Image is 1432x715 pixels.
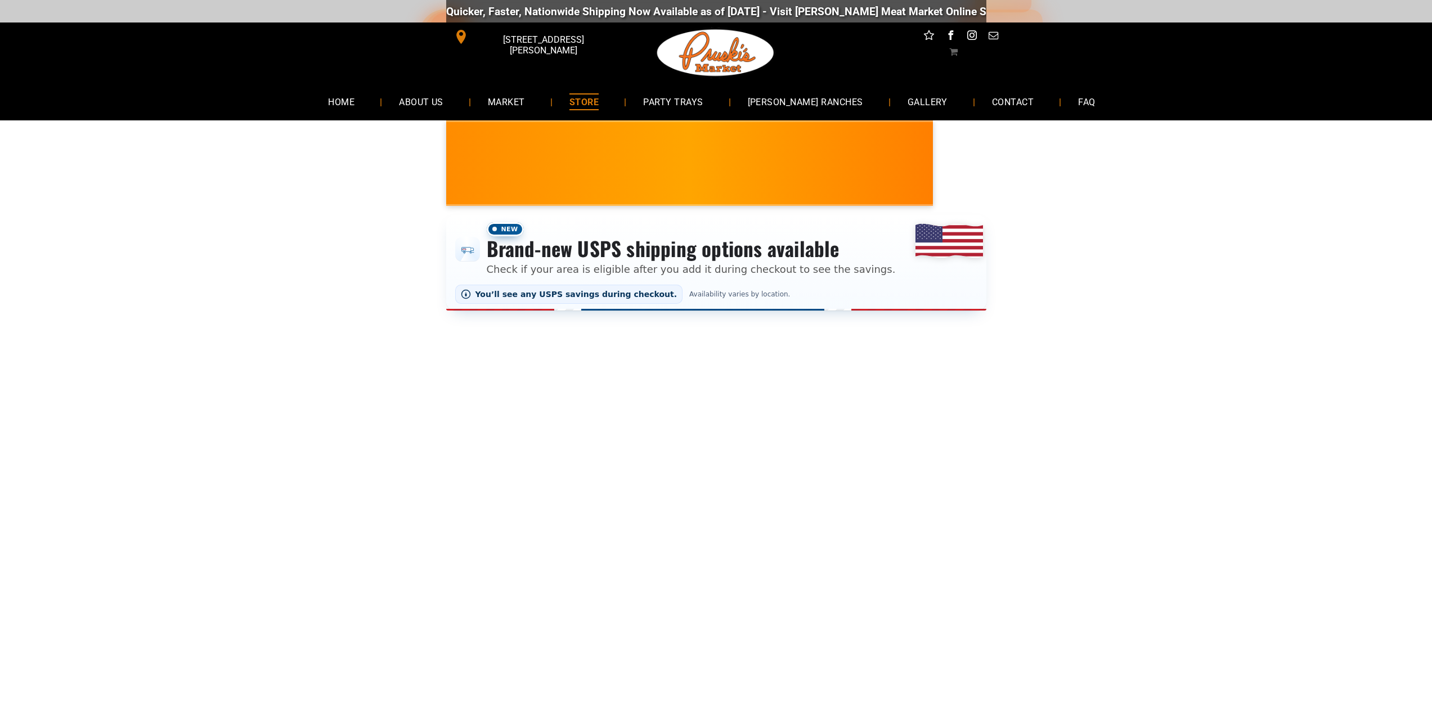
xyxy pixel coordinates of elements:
a: CONTACT [975,87,1051,116]
div: Quicker, Faster, Nationwide Shipping Now Available as of [DATE] - Visit [PERSON_NAME] Meat Market... [402,5,1083,18]
div: Shipping options announcement [446,215,986,311]
a: PARTY TRAYS [626,87,720,116]
a: MARKET [471,87,542,116]
span: [STREET_ADDRESS][PERSON_NAME] [470,29,616,61]
a: [DOMAIN_NAME][URL] [974,5,1083,18]
span: You’ll see any USPS savings during checkout. [475,290,677,299]
a: HOME [311,87,371,116]
h3: Brand-new USPS shipping options available [487,236,896,261]
a: email [986,28,1000,46]
a: [PERSON_NAME] RANCHES [731,87,880,116]
a: Social network [922,28,936,46]
a: GALLERY [891,87,964,116]
a: ABOUT US [382,87,460,116]
span: Availability varies by location. [687,290,792,298]
span: New [487,222,524,236]
a: FAQ [1061,87,1112,116]
span: [PERSON_NAME] MARKET [872,171,1093,189]
a: STORE [553,87,616,116]
a: [STREET_ADDRESS][PERSON_NAME] [446,28,618,46]
a: instagram [964,28,979,46]
img: Pruski-s+Market+HQ+Logo2-1920w.png [655,23,776,83]
a: facebook [943,28,958,46]
p: Check if your area is eligible after you add it during checkout to see the savings. [487,262,896,277]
